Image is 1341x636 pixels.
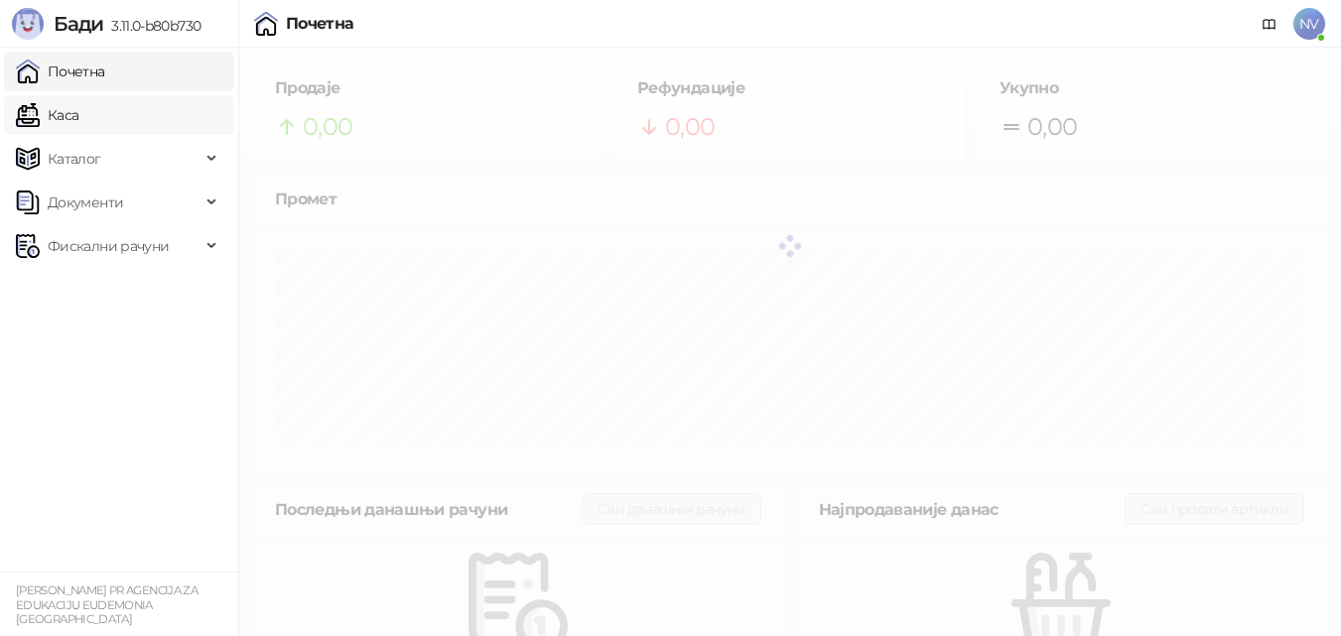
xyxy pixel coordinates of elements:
span: Документи [48,183,123,222]
div: Почетна [286,16,354,32]
a: Почетна [16,52,105,91]
img: Logo [12,8,44,40]
a: Каса [16,95,78,135]
span: 3.11.0-b80b730 [103,17,201,35]
span: Бади [54,12,103,36]
span: Каталог [48,139,101,179]
small: [PERSON_NAME] PR AGENCIJA ZA EDUKACIJU EUDEMONIA [GEOGRAPHIC_DATA] [16,583,198,626]
span: Фискални рачуни [48,226,169,266]
a: Документација [1254,8,1285,40]
span: NV [1293,8,1325,40]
